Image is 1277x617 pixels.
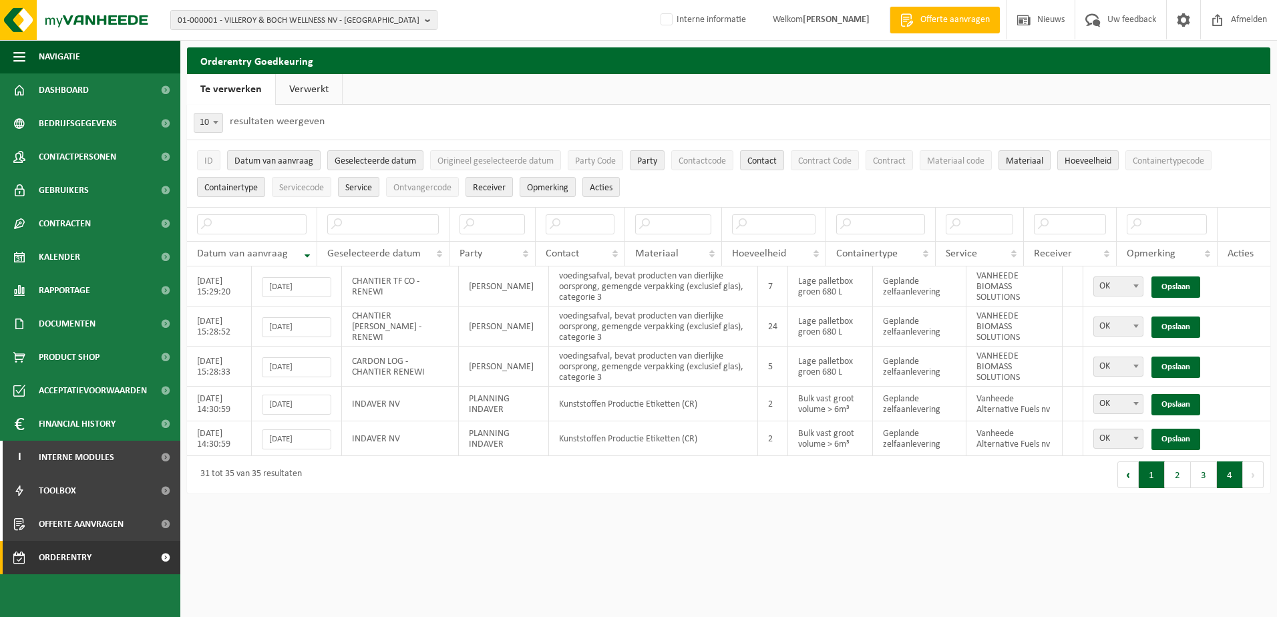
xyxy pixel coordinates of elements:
span: Servicecode [279,183,324,193]
span: OK [1093,317,1143,337]
button: Materiaal codeMateriaal code: Activate to sort [920,150,992,170]
span: Offerte aanvragen [39,507,124,541]
td: 7 [758,266,788,306]
a: Offerte aanvragen [890,7,1000,33]
td: Geplande zelfaanlevering [873,347,966,387]
span: 10 [194,114,222,132]
span: Contactcode [679,156,726,166]
td: VANHEEDE BIOMASS SOLUTIONS [966,347,1063,387]
td: Kunststoffen Productie Etiketten (CR) [549,421,758,456]
span: Containertype [836,248,898,259]
button: IDID: Activate to sort [197,150,220,170]
button: Datum van aanvraagDatum van aanvraag: Activate to remove sorting [227,150,321,170]
span: OK [1094,277,1143,296]
td: CARDON LOG - CHANTIER RENEWI [342,347,459,387]
button: 3 [1191,461,1217,488]
span: OK [1093,357,1143,377]
button: OntvangercodeOntvangercode: Activate to sort [386,177,459,197]
td: Lage palletbox groen 680 L [788,266,873,306]
span: Materiaal [1006,156,1043,166]
button: 4 [1217,461,1243,488]
td: Lage palletbox groen 680 L [788,306,873,347]
button: Contract CodeContract Code: Activate to sort [791,150,859,170]
span: Bedrijfsgegevens [39,107,117,140]
button: Acties [582,177,620,197]
td: [DATE] 15:28:52 [187,306,252,347]
span: Datum van aanvraag [197,248,288,259]
span: Orderentry Goedkeuring [39,541,151,574]
span: Product Shop [39,341,100,374]
button: Previous [1117,461,1139,488]
span: Opmerking [527,183,568,193]
span: Financial History [39,407,116,441]
td: Geplande zelfaanlevering [873,266,966,306]
button: ContainertypeContainertype: Activate to sort [197,177,265,197]
span: Receiver [473,183,506,193]
button: ContactcodeContactcode: Activate to sort [671,150,733,170]
td: [PERSON_NAME] [459,347,549,387]
button: ReceiverReceiver: Activate to sort [466,177,513,197]
span: Kalender [39,240,80,274]
button: Origineel geselecteerde datumOrigineel geselecteerde datum: Activate to sort [430,150,561,170]
span: Materiaal code [927,156,984,166]
td: VANHEEDE BIOMASS SOLUTIONS [966,306,1063,347]
button: ContractContract: Activate to sort [866,150,913,170]
button: HoeveelheidHoeveelheid: Activate to sort [1057,150,1119,170]
h2: Orderentry Goedkeuring [187,47,1270,73]
label: resultaten weergeven [230,116,325,127]
a: Opslaan [1151,357,1200,378]
span: Contact [747,156,777,166]
span: Hoeveelheid [1065,156,1111,166]
span: Contract Code [798,156,852,166]
td: 24 [758,306,788,347]
span: Ontvangercode [393,183,451,193]
td: Geplande zelfaanlevering [873,421,966,456]
a: Opslaan [1151,276,1200,298]
button: ContactContact: Activate to sort [740,150,784,170]
span: Service [345,183,372,193]
button: Next [1243,461,1264,488]
button: MateriaalMateriaal: Activate to sort [998,150,1051,170]
td: [DATE] 15:28:33 [187,347,252,387]
td: INDAVER NV [342,421,459,456]
td: voedingsafval, bevat producten van dierlijke oorsprong, gemengde verpakking (exclusief glas), cat... [549,347,758,387]
span: Gebruikers [39,174,89,207]
td: Vanheede Alternative Fuels nv [966,387,1063,421]
span: Navigatie [39,40,80,73]
td: Bulk vast groot volume > 6m³ [788,421,873,456]
td: VANHEEDE BIOMASS SOLUTIONS [966,266,1063,306]
span: Geselecteerde datum [327,248,421,259]
span: Contracten [39,207,91,240]
span: Contact [546,248,579,259]
span: OK [1093,394,1143,414]
span: OK [1093,429,1143,449]
button: Geselecteerde datumGeselecteerde datum: Activate to sort [327,150,423,170]
span: OK [1094,395,1143,413]
a: Opslaan [1151,429,1200,450]
button: OpmerkingOpmerking: Activate to sort [520,177,576,197]
button: ContainertypecodeContainertypecode: Activate to sort [1125,150,1212,170]
button: 1 [1139,461,1165,488]
span: Dashboard [39,73,89,107]
span: Offerte aanvragen [917,13,993,27]
td: Geplande zelfaanlevering [873,306,966,347]
span: Acties [1228,248,1254,259]
span: Interne modules [39,441,114,474]
span: Contract [873,156,906,166]
span: ID [204,156,213,166]
td: Kunststoffen Productie Etiketten (CR) [549,387,758,421]
span: Containertype [204,183,258,193]
span: OK [1093,276,1143,296]
span: OK [1094,357,1143,376]
td: [PERSON_NAME] [459,306,549,347]
span: Geselecteerde datum [335,156,416,166]
td: PLANNING INDAVER [459,421,549,456]
span: Datum van aanvraag [234,156,313,166]
label: Interne informatie [658,10,746,30]
a: Verwerkt [276,74,342,105]
span: Origineel geselecteerde datum [437,156,554,166]
td: 2 [758,387,788,421]
td: Vanheede Alternative Fuels nv [966,421,1063,456]
a: Opslaan [1151,317,1200,338]
span: 01-000001 - VILLEROY & BOCH WELLNESS NV - [GEOGRAPHIC_DATA] [178,11,419,31]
